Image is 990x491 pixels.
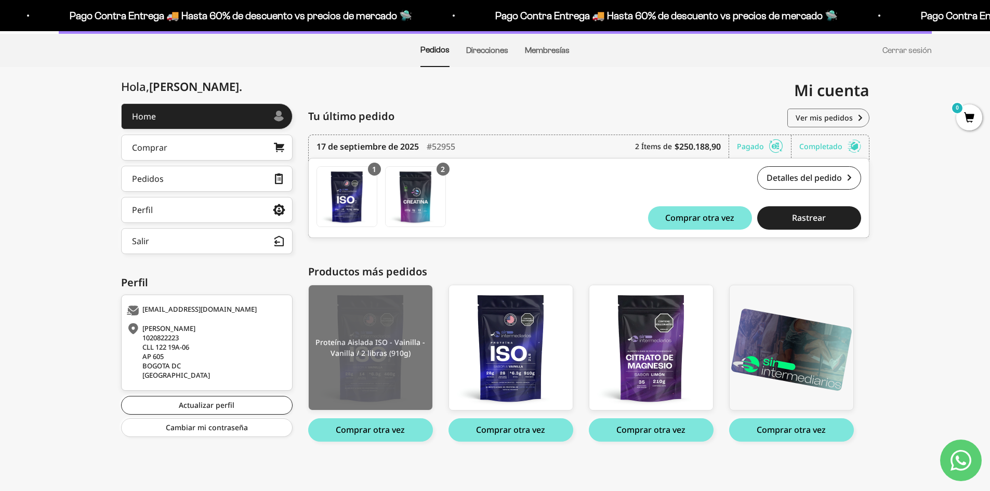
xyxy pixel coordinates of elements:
mark: 0 [951,102,963,114]
a: Home [121,103,293,129]
a: Membresía Anual [729,285,854,410]
div: 1 [368,163,381,176]
a: Actualizar perfil [121,396,293,415]
span: . [239,78,242,94]
img: ISO_VAINILLA_FRONT_large.png [449,285,573,410]
span: Comprar otra vez [665,214,734,222]
div: Completado [799,135,861,158]
div: 2 [437,163,450,176]
button: Rastrear [757,206,861,230]
a: Proteína Aislada ISO - Vainilla - Vanilla / 2 libras (910g) [308,285,433,410]
img: b091a5be-4bb1-4136-881d-32454b4358fa_1_large.png [730,285,853,410]
a: Comprar [121,135,293,161]
div: Salir [132,237,149,245]
a: Proteína Aislada ISO - Vainilla - Vanilla / 2 libras (910g) [316,166,377,227]
div: Productos más pedidos [308,264,869,280]
div: Perfil [121,275,293,290]
div: Comprar [132,143,167,152]
a: Proteína Aislada (ISO) - 2 Libras (910g) - Vanilla [448,285,573,410]
a: Cerrar sesión [882,46,932,55]
a: Detalles del pedido [757,166,861,190]
a: Perfil [121,197,293,223]
p: Pago Contra Entrega 🚚 Hasta 60% de descuento vs precios de mercado 🛸 [487,7,829,24]
a: Creatina Monohidrato [385,166,446,227]
div: Pedidos [132,175,164,183]
a: Direcciones [466,46,508,55]
div: Perfil [132,206,153,214]
button: Comprar otra vez [729,418,854,442]
a: Cambiar mi contraseña [121,418,293,437]
img: iso_vainilla_1LB_e5c1c634-e2e1-44a5-bc7c-8508aaa5bae9_large.png [309,285,432,410]
div: Hola, [121,80,242,93]
button: Salir [121,228,293,254]
img: Translation missing: es.Creatina Monohidrato [386,167,445,227]
div: #52955 [427,135,455,158]
div: Home [132,112,156,121]
button: Comprar otra vez [589,418,714,442]
p: Pago Contra Entrega 🚚 Hasta 60% de descuento vs precios de mercado 🛸 [61,7,404,24]
a: 0 [956,113,982,124]
span: Tu último pedido [308,109,394,124]
a: Membresías [525,46,570,55]
button: Comprar otra vez [648,206,752,230]
a: Pedidos [420,45,450,54]
div: [PERSON_NAME] 1020822223 CLL 122 19A-06 AP 605 BOGOTA DC [GEOGRAPHIC_DATA] [127,324,284,380]
img: Translation missing: es.Proteína Aislada ISO - Vainilla - Vanilla / 2 libras (910g) [317,167,377,227]
div: Pagado [737,135,791,158]
img: citrato_front_large.png [589,285,713,410]
a: Citrato de Magnesio - Sabor Limón [589,285,714,410]
span: Mi cuenta [794,79,869,101]
button: Comprar otra vez [308,418,433,442]
a: Ver mis pedidos [787,109,869,127]
b: $250.188,90 [675,140,721,153]
button: Comprar otra vez [448,418,573,442]
a: Pedidos [121,166,293,192]
div: 2 Ítems de [635,135,729,158]
time: 17 de septiembre de 2025 [316,140,419,153]
span: [PERSON_NAME] [149,78,242,94]
div: [EMAIL_ADDRESS][DOMAIN_NAME] [127,306,284,316]
span: Rastrear [792,214,826,222]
